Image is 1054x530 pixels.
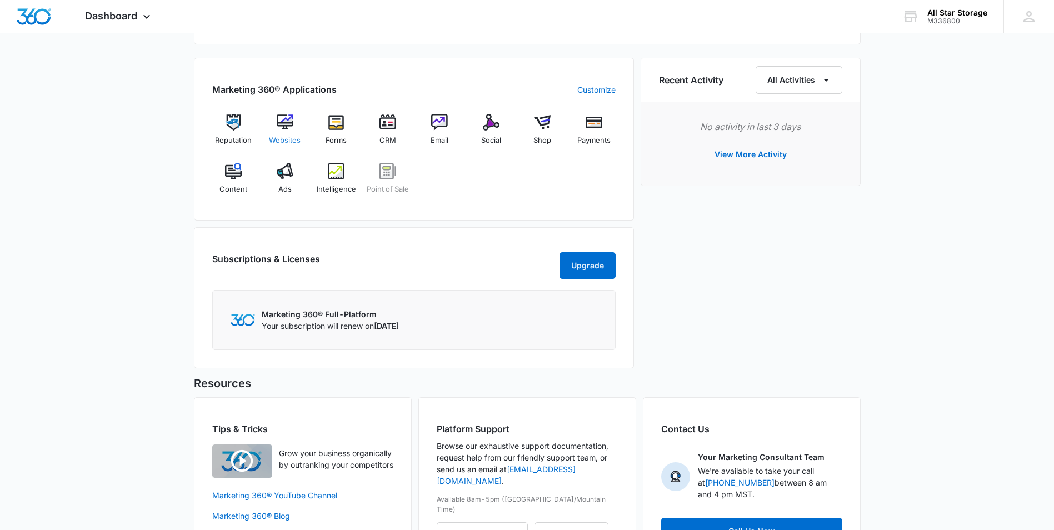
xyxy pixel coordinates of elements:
a: Ads [263,163,306,203]
span: Dashboard [85,10,137,22]
span: Content [219,184,247,195]
p: Your Marketing Consultant Team [698,451,825,463]
span: [DATE] [374,321,399,331]
a: Intelligence [315,163,358,203]
button: View More Activity [703,141,798,168]
span: Websites [269,135,301,146]
a: Shop [521,114,564,154]
a: Social [469,114,512,154]
p: Your subscription will renew on [262,320,399,332]
p: Grow your business organically by outranking your competitors [279,447,393,471]
p: We're available to take your call at between 8 am and 4 pm MST. [698,465,842,500]
span: Forms [326,135,347,146]
h2: Contact Us [661,422,842,436]
a: Websites [263,114,306,154]
button: All Activities [756,66,842,94]
a: Payments [573,114,616,154]
h2: Subscriptions & Licenses [212,252,320,274]
h6: Recent Activity [659,73,723,87]
span: CRM [379,135,396,146]
span: Point of Sale [367,184,409,195]
a: Content [212,163,255,203]
img: Your Marketing Consultant Team [661,462,690,491]
a: Marketing 360® Blog [212,510,393,522]
span: Reputation [215,135,252,146]
p: Marketing 360® Full-Platform [262,308,399,320]
a: Point of Sale [367,163,409,203]
a: Reputation [212,114,255,154]
p: Browse our exhaustive support documentation, request help from our friendly support team, or send... [437,440,618,487]
span: Payments [577,135,611,146]
span: Email [431,135,448,146]
h2: Tips & Tricks [212,422,393,436]
button: Upgrade [560,252,616,279]
span: Shop [533,135,551,146]
img: Quick Overview Video [212,444,272,478]
h2: Marketing 360® Applications [212,83,337,96]
a: Marketing 360® YouTube Channel [212,489,393,501]
a: Customize [577,84,616,96]
p: No activity in last 3 days [659,120,842,133]
div: account id [927,17,987,25]
h5: Resources [194,375,861,392]
span: Intelligence [317,184,356,195]
a: [PHONE_NUMBER] [705,478,775,487]
div: account name [927,8,987,17]
img: Marketing 360 Logo [231,314,255,326]
a: Email [418,114,461,154]
a: CRM [367,114,409,154]
h2: Platform Support [437,422,618,436]
a: Forms [315,114,358,154]
span: Ads [278,184,292,195]
span: Social [481,135,501,146]
p: Available 8am-5pm ([GEOGRAPHIC_DATA]/Mountain Time) [437,494,618,514]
